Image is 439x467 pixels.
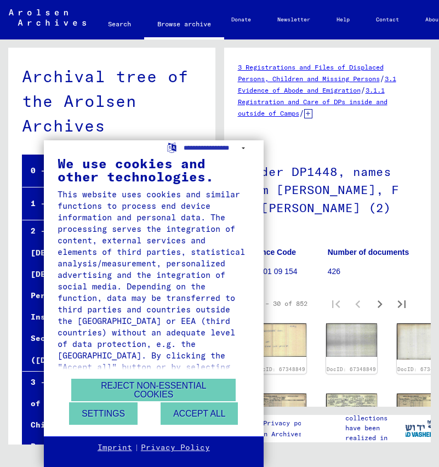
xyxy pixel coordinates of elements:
[141,442,210,453] a: Privacy Policy
[161,402,238,425] button: Accept all
[58,189,250,442] div: This website uses cookies and similar functions to process end device information and personal da...
[69,402,138,425] button: Settings
[98,442,132,453] a: Imprint
[71,379,236,401] button: Reject non-essential cookies
[58,157,250,183] div: We use cookies and other technologies.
